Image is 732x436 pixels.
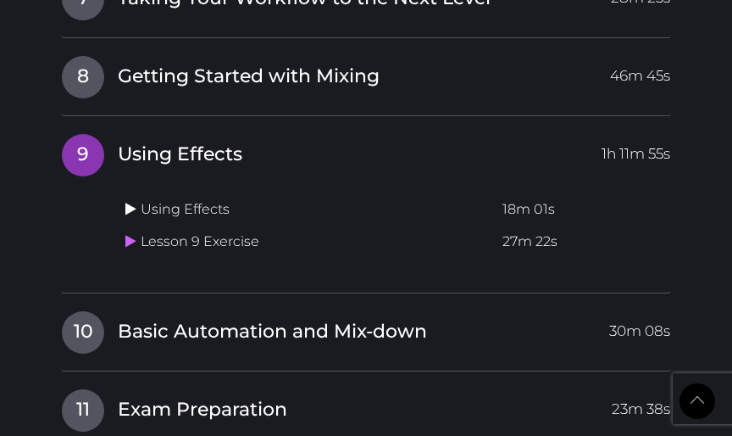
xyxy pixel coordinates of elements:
a: 10Basic Automation and Mix-down30m 08s [61,310,671,346]
span: 8 [62,56,104,98]
span: 11 [62,389,104,432]
td: Lesson 9 Exercise [119,226,496,259]
span: 23m 38s [612,389,670,420]
td: Using Effects [119,193,496,226]
span: 30m 08s [609,311,670,342]
span: 46m 45s [610,56,670,87]
a: Back to Top [679,383,715,419]
span: Exam Preparation [118,397,287,423]
span: Using Effects [118,142,242,168]
span: Basic Automation and Mix-down [118,319,427,345]
a: 8Getting Started with Mixing46m 45s [61,55,671,91]
span: 10 [62,311,104,354]
a: 11Exam Preparation23m 38s [61,388,671,424]
td: 27m 22s [496,226,671,259]
span: 9 [62,134,104,176]
td: 18m 01s [496,193,671,226]
a: 9Using Effects1h 11m 55s [61,133,671,169]
span: Getting Started with Mixing [118,64,380,90]
span: 1h 11m 55s [602,134,670,165]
